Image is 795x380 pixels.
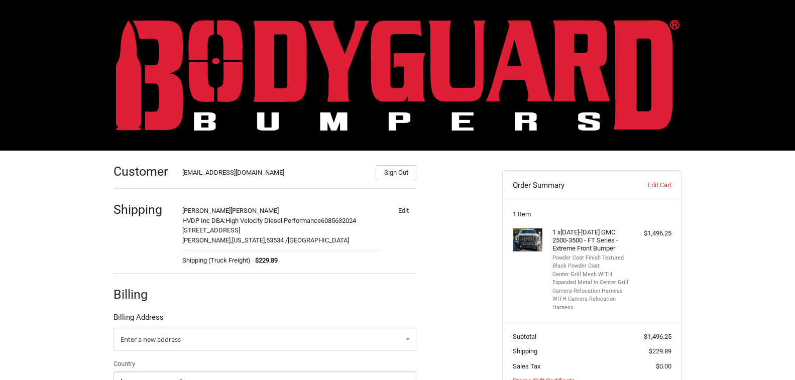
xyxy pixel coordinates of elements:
[251,256,278,266] span: $229.89
[182,217,321,224] span: HVDP Inc DBA:High Velocity Diesel Performance
[232,236,266,244] span: [US_STATE],
[231,207,279,214] span: [PERSON_NAME]
[113,287,172,302] h2: Billing
[321,217,356,224] span: 6085632024
[113,202,172,217] h2: Shipping
[288,236,349,244] span: [GEOGRAPHIC_DATA]
[113,359,416,369] label: Country
[121,335,181,344] span: Enter a new address
[552,271,629,287] li: Center Grill Mesh WITH Expanded Metal in Center Grill
[113,312,164,328] legend: Billing Address
[513,347,537,355] span: Shipping
[116,20,679,131] img: BODYGUARD BUMPERS
[390,203,416,217] button: Edit
[513,362,540,370] span: Sales Tax
[513,210,671,218] h3: 1 Item
[621,180,671,190] a: Edit Cart
[513,333,536,340] span: Subtotal
[649,347,671,355] span: $229.89
[552,287,629,312] li: Camera Relocation Harness WITH Camera Relocation Harness
[182,226,240,234] span: [STREET_ADDRESS]
[182,236,232,244] span: [PERSON_NAME],
[745,332,795,380] iframe: Chat Widget
[656,362,671,370] span: $0.00
[376,165,416,180] button: Sign Out
[644,333,671,340] span: $1,496.25
[632,228,671,238] div: $1,496.25
[182,207,231,214] span: [PERSON_NAME]
[552,254,629,271] li: Powder Coat Finish Textured Black Powder Coat
[266,236,288,244] span: 53534 /
[182,168,366,180] div: [EMAIL_ADDRESS][DOMAIN_NAME]
[182,256,251,266] span: Shipping (Truck Freight)
[513,180,622,190] h3: Order Summary
[113,164,172,179] h2: Customer
[552,228,629,253] h4: 1 x [DATE]-[DATE] GMC 2500-3500 - FT Series - Extreme Front Bumper
[113,328,416,351] a: Enter or select a different address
